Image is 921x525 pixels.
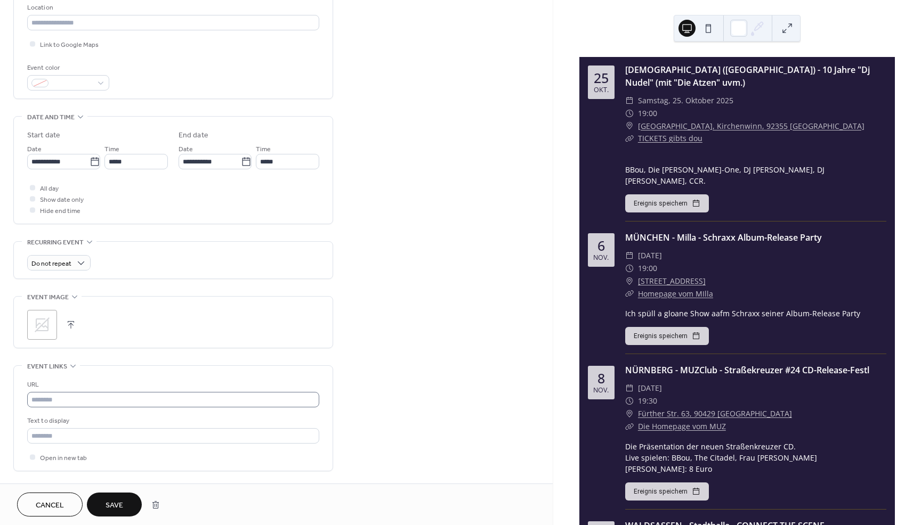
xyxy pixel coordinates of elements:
[27,2,317,13] div: Location
[625,288,634,300] div: ​
[625,395,634,407] div: ​
[594,71,609,85] div: 25
[27,292,69,303] span: Event image
[638,249,662,262] span: [DATE]
[40,206,80,217] span: Hide end time
[638,120,865,133] a: [GEOGRAPHIC_DATA], Kirchenwinn, 92355 [GEOGRAPHIC_DATA]
[638,382,662,395] span: [DATE]
[17,493,83,516] button: Cancel
[27,237,84,248] span: Recurring event
[593,387,609,394] div: Nov.
[27,130,60,141] div: Start date
[625,382,634,395] div: ​
[625,308,886,319] div: Ich spüll a gloane Show aafm Schraxx seiner Album-Release Party
[638,107,657,120] span: 19:00
[31,258,71,270] span: Do not repeat
[87,493,142,516] button: Save
[27,361,67,372] span: Event links
[638,395,657,407] span: 19:30
[104,144,119,155] span: Time
[625,194,709,212] button: Ereignis speichern
[256,144,271,155] span: Time
[638,289,713,299] a: Homepage vom MIlla
[625,249,634,262] div: ​
[40,453,87,464] span: Open in new tab
[625,107,634,120] div: ​
[638,275,706,288] a: [STREET_ADDRESS]
[106,500,123,511] span: Save
[625,407,634,420] div: ​
[638,421,726,431] a: Die Homepage vom MUZ
[27,144,42,155] span: Date
[625,441,886,474] div: Die Präsentation der neuen Straßenkreuzer CD. Live spielen: BBou, The Citadel, Frau [PERSON_NAME]...
[625,364,869,376] a: NÜRNBERG - MUZClub - Straßekreuzer #24 CD-Release-Festl
[625,132,634,145] div: ​
[625,94,634,107] div: ​
[27,112,75,123] span: Date and time
[625,327,709,345] button: Ereignis speichern
[597,372,605,385] div: 8
[40,194,84,206] span: Show date only
[597,239,605,252] div: 6
[36,500,64,511] span: Cancel
[179,144,193,155] span: Date
[27,415,317,426] div: Text to display
[625,420,634,433] div: ​
[40,183,59,194] span: All day
[625,262,634,275] div: ​
[625,275,634,288] div: ​
[638,94,733,107] span: Samstag, 25. Oktober 2025
[638,407,792,420] a: Fürther Str. 63, 90429 [GEOGRAPHIC_DATA]
[27,310,57,340] div: ;
[638,262,657,275] span: 19:00
[40,39,99,51] span: Link to Google Maps
[625,153,886,186] div: BBou, Die [PERSON_NAME]-One, DJ [PERSON_NAME], DJ [PERSON_NAME], CCR.
[638,133,702,143] a: TICKETS gibts dou
[27,62,107,73] div: Event color
[625,64,870,88] a: [DEMOGRAPHIC_DATA] ([GEOGRAPHIC_DATA]) - 10 Jahre "Dj Nudel" (mit "Die Atzen" uvm.)
[27,379,317,390] div: URL
[625,232,822,243] a: MÜNCHEN - Milla - Schraxx Album-Release Party
[594,87,609,94] div: Okt.
[625,482,709,501] button: Ereignis speichern
[625,120,634,133] div: ​
[593,255,609,261] div: Nov.
[179,130,208,141] div: End date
